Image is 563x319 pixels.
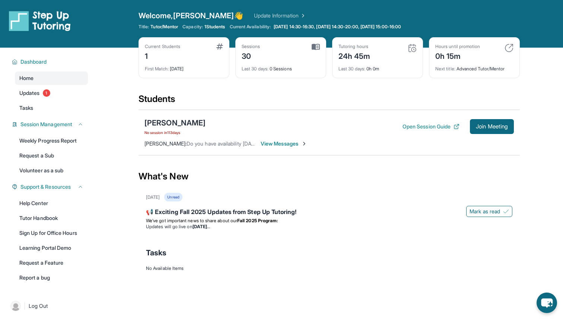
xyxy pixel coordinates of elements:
div: No Available Items [146,265,512,271]
span: Last 30 days : [242,66,268,71]
a: |Log Out [7,298,88,314]
a: Learning Portal Demo [15,241,88,255]
a: Tasks [15,101,88,115]
a: Tutor Handbook [15,211,88,225]
div: Hours until promotion [435,44,480,50]
button: chat-button [537,293,557,313]
span: Title: [139,24,149,30]
span: Tasks [19,104,33,112]
span: Tasks [146,248,166,258]
button: Open Session Guide [403,123,459,130]
img: Mark as read [503,208,509,214]
span: Updates [19,89,40,97]
span: Next title : [435,66,455,71]
a: Home [15,71,88,85]
a: Weekly Progress Report [15,134,88,147]
span: Capacity: [182,24,203,30]
strong: Fall 2025 Program: [237,218,278,223]
a: Request a Sub [15,149,88,162]
span: | [24,302,26,310]
a: Report a bug [15,271,88,284]
a: Update Information [254,12,306,19]
div: 30 [242,50,260,61]
img: card [505,44,513,52]
img: card [216,44,223,50]
span: Log Out [29,302,48,310]
img: logo [9,10,71,31]
span: View Messages [261,140,307,147]
div: Students [139,93,520,109]
div: 0 Sessions [242,61,320,72]
a: [DATE] 14:30-16:30, [DATE] 14:30-20:00, [DATE] 15:00-16:00 [272,24,403,30]
div: Advanced Tutor/Mentor [435,61,513,72]
button: Session Management [18,121,83,128]
img: Chevron-Right [301,141,307,147]
div: Tutoring hours [338,44,370,50]
span: We’ve got important news to share about our [146,218,237,223]
img: Chevron Right [299,12,306,19]
span: 1 Students [204,24,225,30]
div: 0h 0m [338,61,417,72]
span: Tutor/Mentor [150,24,178,30]
span: No session in 113 days [144,130,206,135]
div: [DATE] [146,194,160,200]
a: Help Center [15,197,88,210]
span: Mark as read [470,208,500,215]
span: Welcome, [PERSON_NAME] 👋 [139,10,244,21]
span: First Match : [145,66,169,71]
a: Volunteer as a sub [15,164,88,177]
div: Sessions [242,44,260,50]
span: Join Meeting [476,124,508,129]
span: Dashboard [20,58,47,66]
span: Current Availability: [230,24,271,30]
span: Home [19,74,34,82]
a: Request a Feature [15,256,88,269]
button: Join Meeting [470,119,514,134]
button: Support & Resources [18,183,83,191]
img: user-img [10,301,21,311]
span: Session Management [20,121,72,128]
div: [DATE] [145,61,223,72]
a: Sign Up for Office Hours [15,226,88,240]
span: [DATE] 14:30-16:30, [DATE] 14:30-20:00, [DATE] 15:00-16:00 [274,24,401,30]
div: [PERSON_NAME] [144,118,206,128]
div: 1 [145,50,180,61]
a: Updates1 [15,86,88,100]
span: Do you have availability [DATE] @2:45 [187,140,276,147]
img: card [312,44,320,50]
div: What's New [139,160,520,193]
li: Updates will go live on [146,224,512,230]
span: Support & Resources [20,183,71,191]
button: Dashboard [18,58,83,66]
span: 1 [43,89,50,97]
div: 📢 Exciting Fall 2025 Updates from Step Up Tutoring! [146,207,512,218]
div: Unread [164,193,182,201]
span: [PERSON_NAME] : [144,140,187,147]
img: card [408,44,417,52]
div: 0h 15m [435,50,480,61]
span: Last 30 days : [338,66,365,71]
div: Current Students [145,44,180,50]
strong: [DATE] [193,224,210,229]
button: Mark as read [466,206,512,217]
div: 24h 45m [338,50,370,61]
